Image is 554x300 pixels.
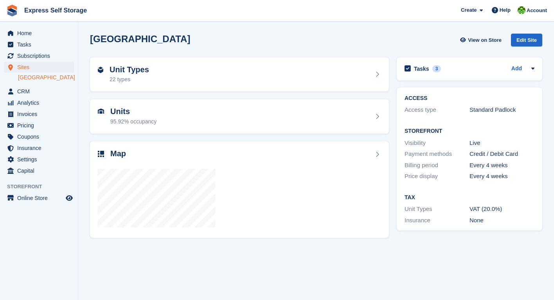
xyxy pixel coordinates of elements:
img: stora-icon-8386f47178a22dfd0bd8f6a31ec36ba5ce8667c1dd55bd0f319d3a0aa187defe.svg [6,5,18,16]
div: Every 4 weeks [469,161,534,170]
h2: ACCESS [405,95,534,102]
div: None [469,216,534,225]
span: Pricing [17,120,64,131]
a: menu [4,131,74,142]
a: Express Self Storage [21,4,90,17]
img: unit-type-icn-2b2737a686de81e16bb02015468b77c625bbabd49415b5ef34ead5e3b44a266d.svg [98,67,103,73]
h2: Storefront [405,128,534,134]
a: menu [4,50,74,61]
a: View on Store [459,34,505,46]
span: Help [500,6,511,14]
img: map-icn-33ee37083ee616e46c38cad1a60f524a97daa1e2b2c8c0bc3eb3415660979fc1.svg [98,151,104,157]
span: Subscriptions [17,50,64,61]
a: menu [4,165,74,176]
a: menu [4,28,74,39]
div: Visibility [405,139,469,148]
div: Price display [405,172,469,181]
div: 3 [432,65,441,72]
div: Unit Types [405,205,469,214]
a: menu [4,109,74,120]
a: Map [90,141,389,238]
a: menu [4,97,74,108]
span: Analytics [17,97,64,108]
a: menu [4,143,74,154]
span: Capital [17,165,64,176]
h2: Tax [405,195,534,201]
h2: Map [110,149,126,158]
span: Storefront [7,183,78,191]
a: Edit Site [511,34,542,50]
div: Payment methods [405,150,469,159]
h2: [GEOGRAPHIC_DATA] [90,34,190,44]
span: Sites [17,62,64,73]
h2: Units [110,107,156,116]
div: Credit / Debit Card [469,150,534,159]
a: menu [4,120,74,131]
h2: Tasks [414,65,429,72]
a: menu [4,62,74,73]
a: [GEOGRAPHIC_DATA] [18,74,74,81]
span: View on Store [468,36,502,44]
a: menu [4,193,74,204]
div: 95.92% occupancy [110,118,156,126]
span: Settings [17,154,64,165]
a: Unit Types 22 types [90,57,389,92]
div: Insurance [405,216,469,225]
span: Home [17,28,64,39]
img: unit-icn-7be61d7bf1b0ce9d3e12c5938cc71ed9869f7b940bace4675aadf7bd6d80202e.svg [98,109,104,114]
a: menu [4,86,74,97]
span: Coupons [17,131,64,142]
span: Tasks [17,39,64,50]
img: Sonia Shah [518,6,525,14]
span: Online Store [17,193,64,204]
span: Invoices [17,109,64,120]
div: Access type [405,105,469,114]
a: Add [511,64,522,73]
a: Units 95.92% occupancy [90,99,389,134]
h2: Unit Types [110,65,149,74]
div: 22 types [110,75,149,84]
a: Preview store [65,193,74,203]
div: Billing period [405,161,469,170]
div: Live [469,139,534,148]
span: CRM [17,86,64,97]
a: menu [4,154,74,165]
div: VAT (20.0%) [469,205,534,214]
div: Every 4 weeks [469,172,534,181]
span: Account [527,7,547,14]
div: Standard Padlock [469,105,534,114]
span: Insurance [17,143,64,154]
span: Create [461,6,477,14]
a: menu [4,39,74,50]
div: Edit Site [511,34,542,46]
